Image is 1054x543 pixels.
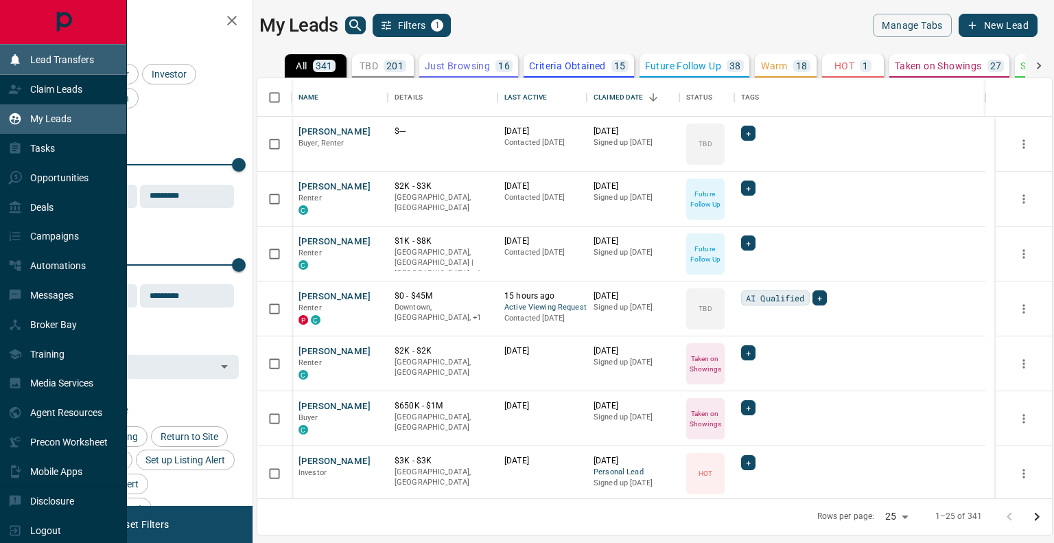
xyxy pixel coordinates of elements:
p: Criteria Obtained [529,61,606,71]
p: Taken on Showings [895,61,982,71]
p: 18 [796,61,808,71]
p: $2K - $3K [395,181,491,192]
p: $3K - $3K [395,455,491,467]
p: Signed up [DATE] [594,357,672,368]
p: [DATE] [594,181,672,192]
p: 38 [729,61,741,71]
p: [GEOGRAPHIC_DATA], [GEOGRAPHIC_DATA] [395,357,491,378]
span: Renter [298,358,322,367]
span: Set up Listing Alert [141,454,230,465]
div: + [741,126,756,141]
span: 1 [432,21,442,30]
p: TBD [699,303,712,314]
p: [GEOGRAPHIC_DATA], [GEOGRAPHIC_DATA] [395,412,491,433]
p: Toronto [395,247,491,279]
div: Investor [142,64,196,84]
button: Sort [644,88,663,107]
button: [PERSON_NAME] [298,181,371,194]
span: Renter [298,249,322,257]
p: TBD [699,139,712,149]
div: + [741,235,756,251]
p: Signed up [DATE] [594,137,672,148]
p: 201 [386,61,403,71]
span: + [746,346,751,360]
div: + [741,345,756,360]
p: [DATE] [594,235,672,247]
p: HOT [699,468,712,478]
span: AI Qualified [746,291,805,305]
div: Name [298,78,319,117]
p: [DATE] [504,126,580,137]
p: Toronto [395,302,491,323]
button: New Lead [959,14,1038,37]
button: more [1014,299,1034,319]
button: [PERSON_NAME] [298,126,371,139]
p: Contacted [DATE] [504,313,580,324]
span: + [746,181,751,195]
div: Last Active [504,78,547,117]
p: [DATE] [504,400,580,412]
div: + [741,400,756,415]
p: Taken on Showings [688,408,723,429]
p: 15 [614,61,626,71]
p: Signed up [DATE] [594,412,672,423]
p: 1–25 of 341 [935,511,982,522]
p: Warm [761,61,788,71]
span: + [746,126,751,140]
div: Details [388,78,497,117]
p: Future Follow Up [688,189,723,209]
p: $0 - $45M [395,290,491,302]
div: condos.ca [298,370,308,380]
button: more [1014,189,1034,209]
button: more [1014,134,1034,154]
p: $--- [395,126,491,137]
div: Status [686,78,712,117]
p: Contacted [DATE] [504,192,580,203]
button: more [1014,354,1034,374]
button: Filters1 [373,14,452,37]
span: + [817,291,822,305]
span: + [746,401,751,415]
div: Last Active [497,78,587,117]
p: [GEOGRAPHIC_DATA], [GEOGRAPHIC_DATA] [395,192,491,213]
p: Rows per page: [817,511,875,522]
p: HOT [834,61,854,71]
span: Investor [147,69,191,80]
p: [DATE] [504,235,580,247]
p: Contacted [DATE] [504,247,580,258]
p: Signed up [DATE] [594,302,672,313]
div: condos.ca [298,205,308,215]
div: 25 [880,507,913,527]
div: Claimed Date [587,78,679,117]
div: Return to Site [151,426,228,447]
div: + [741,455,756,470]
button: [PERSON_NAME] [298,455,371,468]
div: + [741,181,756,196]
p: 1 [863,61,868,71]
p: 16 [498,61,510,71]
div: + [812,290,827,305]
p: Future Follow Up [645,61,721,71]
span: + [746,456,751,470]
div: condos.ca [298,260,308,270]
p: TBD [360,61,378,71]
p: 341 [316,61,333,71]
p: [DATE] [594,400,672,412]
p: Taken on Showings [688,354,723,374]
p: [DATE] [504,455,580,467]
p: 15 hours ago [504,290,580,302]
p: [DATE] [504,345,580,357]
p: Signed up [DATE] [594,192,672,203]
h2: Filters [44,14,239,30]
span: Investor [298,468,327,477]
div: property.ca [298,315,308,325]
p: Signed up [DATE] [594,478,672,489]
button: Reset Filters [104,513,178,536]
span: Renter [298,303,322,312]
p: Future Follow Up [688,244,723,264]
span: Buyer, Renter [298,139,344,148]
p: 27 [990,61,1002,71]
span: Buyer [298,413,318,422]
div: condos.ca [311,315,320,325]
span: + [746,236,751,250]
